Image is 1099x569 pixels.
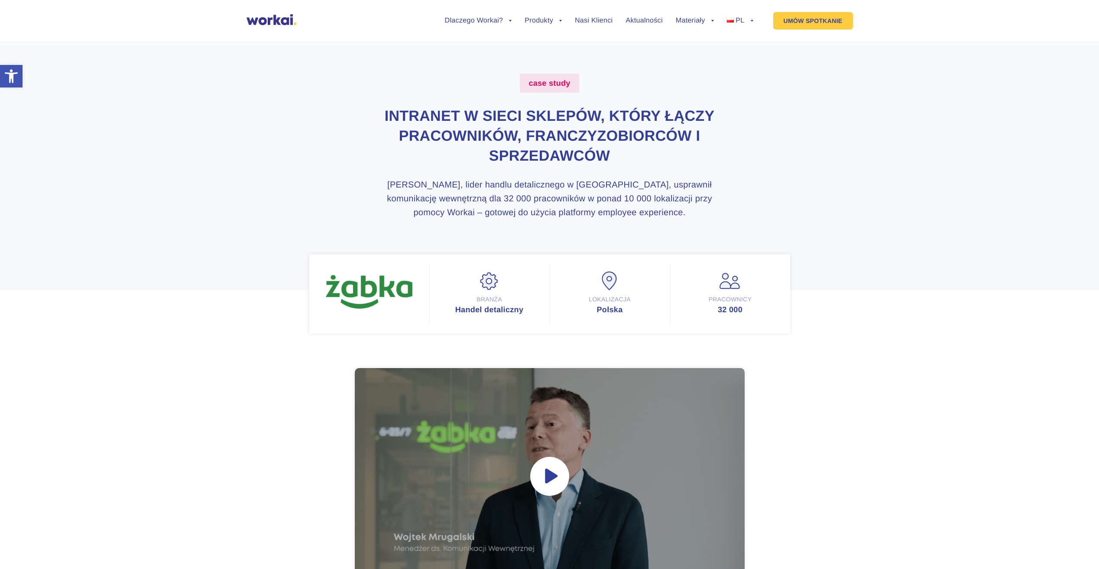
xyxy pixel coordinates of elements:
span: PL [736,17,744,24]
div: Pracownicy [679,295,781,304]
img: Branża [479,272,500,291]
div: Branża [438,295,541,304]
div: Handel detaliczny [438,306,541,314]
div: Polska [559,306,661,314]
a: Produkty [525,17,562,24]
div: 32 000 [679,306,781,314]
a: UMÓW SPOTKANIE [773,12,853,29]
a: Materiały [676,17,714,24]
a: Aktualności [626,17,662,24]
a: Nasi Klienci [575,17,613,24]
h3: [PERSON_NAME], lider handlu detalicznego w [GEOGRAPHIC_DATA], usprawnił komunikację wewnętrzną dl... [381,178,718,220]
label: case study [520,74,579,93]
a: PL [727,17,753,24]
img: Lokalizacja [599,272,621,291]
h1: Intranet w sieci sklepów, który łączy pracowników, franczyzobiorców i sprzedawców [381,107,718,166]
img: Pracownicy [720,272,741,291]
a: Dlaczego Workai? [445,17,512,24]
div: Lokalizacja [559,295,661,304]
